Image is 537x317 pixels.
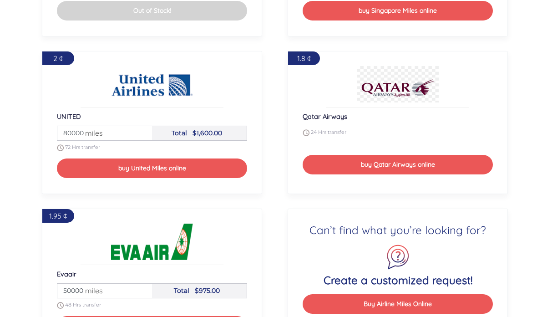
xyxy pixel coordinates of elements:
span: 72 Hrs transfer [65,144,100,150]
button: Out of Stock! [57,1,248,20]
img: Buy Qatar Airways Airline miles online [357,66,439,102]
h4: Create a customized request! [303,274,493,287]
span: 1.95 ¢ [49,211,67,220]
span: Evaair [57,270,76,278]
span: miles [81,128,103,138]
span: Total [172,129,187,137]
span: $975.00 [195,286,220,295]
span: Qatar Airways [303,112,347,121]
h4: Can’t find what you’re looking for? [303,224,493,237]
span: 24 Hrs transfer [311,129,346,135]
img: Buy UNITED Airline miles online [111,66,193,102]
img: schedule.png [57,144,64,151]
span: miles [81,285,103,296]
img: question icon [385,244,411,270]
button: Buy Airline Miles Online [303,294,493,314]
span: 2 ¢ [53,54,63,63]
span: $1,600.00 [193,129,222,137]
button: buy Qatar Airways online [303,155,493,174]
img: schedule.png [57,302,64,309]
button: buy United Miles online [57,158,248,178]
span: 1.8 ¢ [297,54,311,63]
span: Total [174,286,189,295]
span: 48 Hrs transfer [65,302,101,308]
img: schedule.png [303,129,309,136]
img: Buy Evaair Airline miles online [111,224,193,260]
span: UNITED [57,112,81,121]
button: buy Singapore Miles online [303,1,493,20]
a: buy Qatar Airways online [303,159,493,169]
